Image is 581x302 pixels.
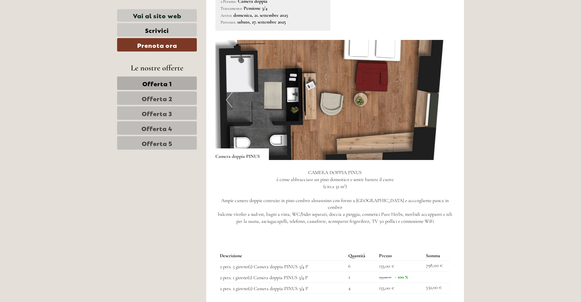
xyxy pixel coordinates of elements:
[215,148,269,160] div: Camera doppia PINUS
[221,13,232,18] small: Arrivo:
[377,251,424,261] th: Prezzo
[142,94,172,102] span: Offerta 2
[215,169,455,225] p: CAMERA DOPPIA PINUS è come abbracciare un pino domestico e sentir battere il cuore (circa 32 m²) ...
[423,261,450,272] td: 798,00 €
[117,23,197,37] a: Scrivici
[117,38,197,52] a: Prenota ora
[233,12,288,18] b: domenica, 21. settembre 2025
[117,9,197,22] a: Vai al sito web
[395,274,408,280] span: - 100 %
[220,282,346,293] td: 2 pers. 2 giorno(i) Camera doppia PINUS 3/4 P
[379,275,391,279] span: 133,00 €
[5,16,84,35] div: Buon giorno, come possiamo aiutarla?
[346,261,376,272] td: 6
[103,5,136,15] div: domenica
[379,263,394,269] span: 133,00 €
[423,282,450,293] td: 532,00 €
[142,109,172,117] span: Offerta 3
[221,20,236,25] small: Partenza:
[221,6,242,11] small: Trattamento:
[9,18,81,23] div: [GEOGRAPHIC_DATA]
[226,92,232,108] button: Previous
[9,30,81,34] small: 22:13
[346,282,376,293] td: 4
[220,272,346,282] td: 2 pers. 1 giorno(i) Camera doppia PINUS 3/4 P
[142,139,172,147] span: Offerta 5
[220,251,346,261] th: Descrizione
[204,158,240,171] button: Invia
[215,40,455,160] img: image
[244,5,267,11] b: Pensione 3/4
[117,62,197,73] div: Le nostre offerte
[379,285,394,291] span: 133,00 €
[142,79,172,87] span: Offerta 1
[141,124,172,132] span: Offerta 4
[220,261,346,272] td: 2 pers. 3 giorno(i) Camera doppia PINUS 3/4 P
[346,251,376,261] th: Quantità
[438,92,444,108] button: Next
[237,19,286,25] b: sabato, 27. settembre 2025
[346,272,376,282] td: 2
[423,251,450,261] th: Somma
